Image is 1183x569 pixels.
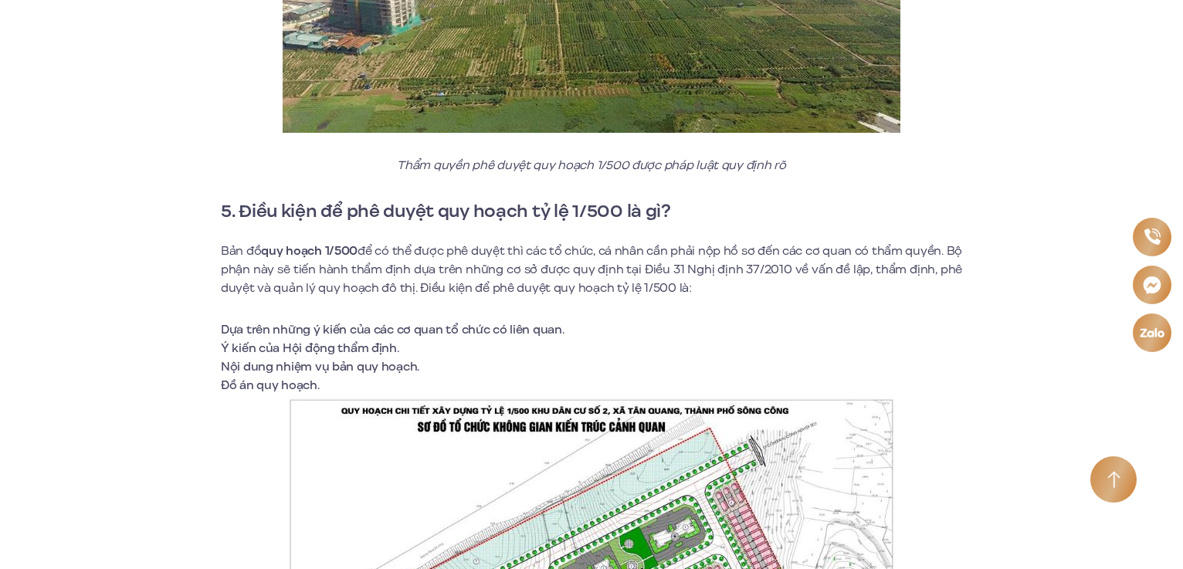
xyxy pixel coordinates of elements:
img: Zalo icon [1139,327,1165,337]
img: Arrow icon [1107,471,1120,489]
li: Nội dung nhiệm vụ bản quy hoạch. [221,357,962,376]
li: Dựa trên những ý kiến của các cơ quan tổ chức có liên quan. [221,320,962,339]
img: Phone icon [1144,229,1161,246]
strong: quy hoạch 1/500 [261,242,358,259]
em: Thẩm quyền phê duyệt quy hoạch 1/500 được pháp luật quy định rõ [397,157,785,174]
li: Đồ án quy hoạch. [221,376,962,395]
li: Ý kiến của Hội động thẩm định. [221,339,962,357]
p: Bản đồ để có thể được phê duyệt thì các tổ chức, cá nhân cần phải nộp hồ sơ đến các cơ quan có th... [221,242,962,297]
strong: 5. Điều kiện để phê duyệt quy hoạch tỷ lệ 1/500 là gì? [221,198,671,224]
img: Messenger icon [1142,275,1161,294]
